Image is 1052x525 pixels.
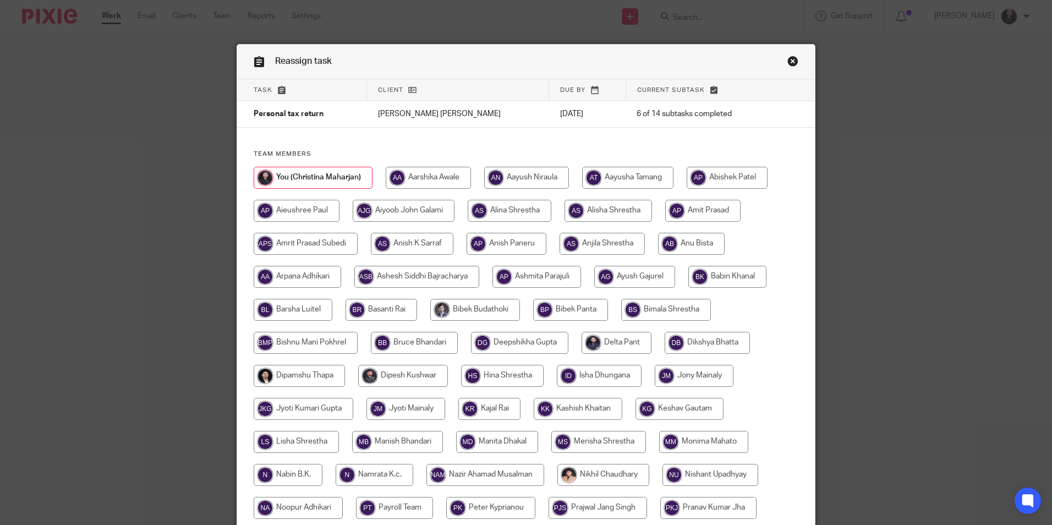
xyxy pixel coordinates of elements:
h4: Team members [254,150,798,158]
p: [PERSON_NAME] [PERSON_NAME] [378,108,538,119]
span: Current subtask [637,87,705,93]
span: Client [378,87,403,93]
span: Personal tax return [254,111,324,118]
span: Reassign task [275,57,332,65]
a: Close this dialog window [787,56,798,70]
td: 6 of 14 subtasks completed [626,101,773,128]
span: Due by [560,87,585,93]
span: Task [254,87,272,93]
p: [DATE] [560,108,615,119]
